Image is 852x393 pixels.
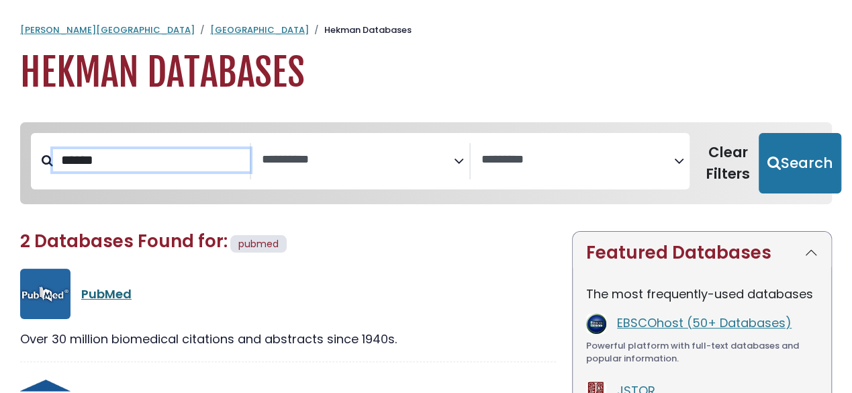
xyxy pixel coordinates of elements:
[20,24,195,36] a: [PERSON_NAME][GEOGRAPHIC_DATA]
[309,24,412,37] li: Hekman Databases
[20,330,556,348] div: Over 30 million biomedical citations and abstracts since 1940s.
[586,339,818,365] div: Powerful platform with full-text databases and popular information.
[20,50,832,95] h1: Hekman Databases
[81,286,132,302] a: PubMed
[617,314,792,331] a: EBSCOhost (50+ Databases)
[210,24,309,36] a: [GEOGRAPHIC_DATA]
[573,232,831,274] button: Featured Databases
[586,285,818,303] p: The most frequently-used databases
[262,153,455,167] textarea: Search
[20,24,832,37] nav: breadcrumb
[53,149,250,171] input: Search database by title or keyword
[698,133,759,193] button: Clear Filters
[20,122,832,204] nav: Search filters
[20,229,228,253] span: 2 Databases Found for:
[238,237,279,251] span: pubmed
[481,153,674,167] textarea: Search
[759,133,841,193] button: Submit for Search Results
